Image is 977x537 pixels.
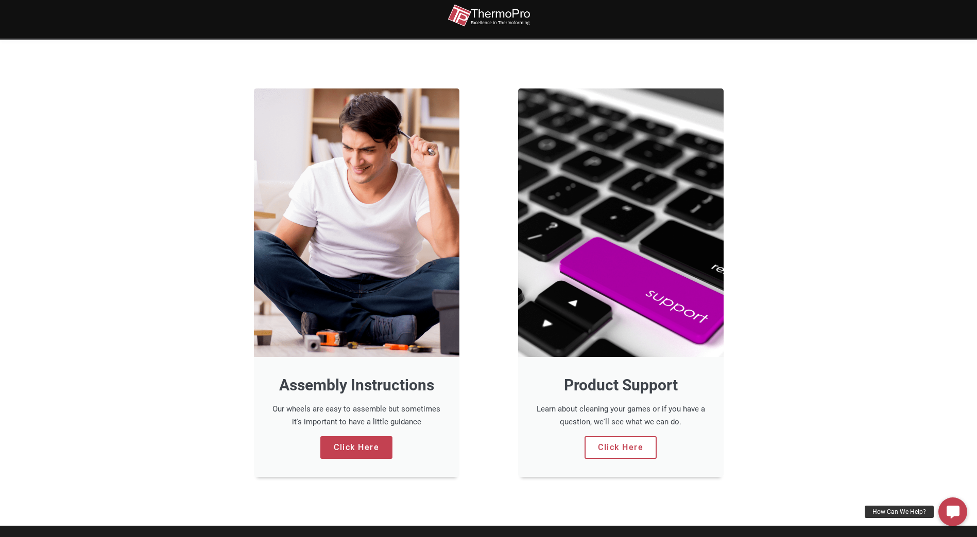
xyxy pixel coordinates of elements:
h3: Product Support [536,375,706,395]
a: Click Here [320,436,392,459]
h3: Assembly Instructions [272,375,441,395]
div: How Can We Help? [865,506,934,518]
div: Our wheels are easy to assemble but sometimes it's important to have a little guidance [272,403,441,428]
div: Learn about cleaning your games or if you have a question, we'll see what we can do. [536,403,706,428]
a: Click Here [585,436,657,459]
img: thermopro-logo-non-iso [448,4,530,27]
a: How Can We Help? [938,497,967,526]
